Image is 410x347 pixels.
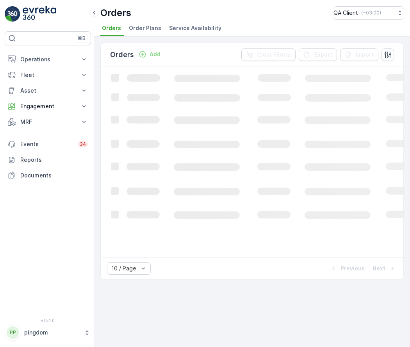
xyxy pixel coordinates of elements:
a: Documents [5,168,91,183]
p: 34 [80,141,86,147]
p: Clear Filters [257,51,291,59]
p: pingdom [24,329,80,336]
a: Events34 [5,136,91,152]
button: Export [299,48,337,61]
span: Order Plans [129,24,161,32]
span: Service Availability [169,24,221,32]
button: Engagement [5,98,91,114]
a: Reports [5,152,91,168]
p: Next [373,265,385,272]
button: Fleet [5,67,91,83]
p: Import [356,51,374,59]
p: ( +03:00 ) [361,10,381,16]
p: Events [20,140,73,148]
p: Add [150,50,160,58]
button: Operations [5,52,91,67]
button: PPpingdom [5,324,91,341]
p: Documents [20,172,88,179]
p: ⌘B [78,35,86,41]
p: Previous [340,265,365,272]
button: Import [340,48,378,61]
p: Orders [100,7,131,19]
p: Export [314,51,332,59]
button: Clear Filters [241,48,296,61]
img: logo [5,6,20,22]
p: Operations [20,55,75,63]
button: Asset [5,83,91,98]
span: v 1.51.0 [5,318,91,323]
img: logo_light-DOdMpM7g.png [23,6,56,22]
p: MRF [20,118,75,126]
button: QA Client(+03:00) [333,6,404,20]
p: Reports [20,156,88,164]
button: MRF [5,114,91,130]
p: Fleet [20,71,75,79]
p: Orders [110,49,134,60]
button: Next [372,264,397,273]
p: Asset [20,87,75,95]
button: Previous [329,264,365,273]
span: Orders [102,24,121,32]
button: Add [135,50,164,59]
p: QA Client [333,9,358,17]
div: PP [7,326,19,339]
p: Engagement [20,102,75,110]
